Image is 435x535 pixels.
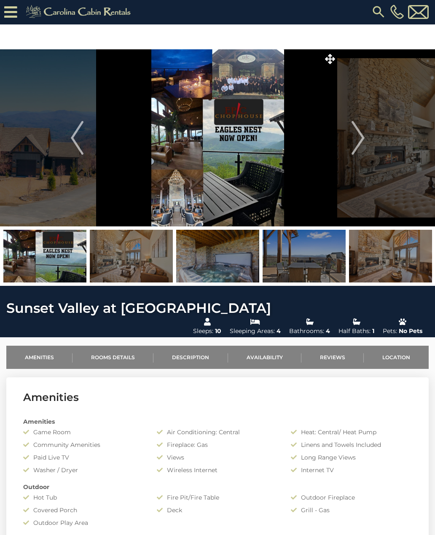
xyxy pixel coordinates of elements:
[364,346,429,369] a: Location
[150,441,284,449] div: Fireplace: Gas
[150,506,284,514] div: Deck
[301,346,364,369] a: Reviews
[17,483,418,491] div: Outdoor
[6,346,72,369] a: Amenities
[150,453,284,462] div: Views
[285,506,418,514] div: Grill - Gas
[150,466,284,474] div: Wireless Internet
[17,417,418,426] div: Amenities
[388,5,406,19] a: [PHONE_NUMBER]
[285,428,418,436] div: Heat: Central/ Heat Pump
[150,428,284,436] div: Air Conditioning: Central
[72,346,153,369] a: Rooms Details
[349,230,432,282] img: 168358288
[17,453,150,462] div: Paid Live TV
[150,493,284,502] div: Fire Pit/Fire Table
[176,230,259,282] img: 168273314
[285,466,418,474] div: Internet TV
[285,453,418,462] div: Long Range Views
[17,441,150,449] div: Community Amenities
[21,3,138,20] img: Khaki-logo.png
[153,346,228,369] a: Description
[71,121,83,155] img: arrow
[23,390,412,405] h3: Amenities
[17,506,150,514] div: Covered Porch
[371,4,386,19] img: search-regular.svg
[285,493,418,502] div: Outdoor Fireplace
[17,519,150,527] div: Outdoor Play Area
[228,346,301,369] a: Availability
[3,230,86,282] img: 168939315
[17,428,150,436] div: Game Room
[17,466,150,474] div: Washer / Dryer
[285,441,418,449] div: Linens and Towels Included
[352,121,364,155] img: arrow
[263,230,346,282] img: 168358309
[17,493,150,502] div: Hot Tub
[90,230,173,282] img: 168358287
[337,49,379,226] button: Next
[56,49,98,226] button: Previous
